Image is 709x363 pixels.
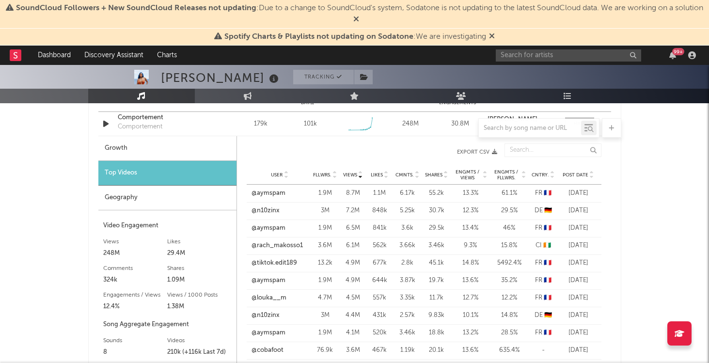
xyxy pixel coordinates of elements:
div: - [531,346,555,355]
div: 11.7k [425,293,449,303]
div: 8 [103,347,168,358]
div: [DATE] [560,346,597,355]
button: Export CSV [256,149,497,155]
a: @n10zinx [252,206,280,216]
span: 🇩🇪 [544,312,552,318]
div: 8.7M [342,189,364,198]
div: 3.46k [425,241,449,251]
div: 644k [369,276,391,285]
div: Engagements / Views [103,289,168,301]
div: 2.8k [395,258,420,268]
div: 99 + [672,48,684,55]
span: Engmts / Views [454,169,482,181]
div: 55.2k [425,189,449,198]
div: 20.1k [425,346,449,355]
span: Cntry. [532,172,549,178]
span: Views [343,172,357,178]
div: 3.66k [395,241,420,251]
div: FR [531,189,555,198]
div: Growth [98,136,236,161]
span: Dismiss [489,33,495,41]
div: 562k [369,241,391,251]
div: 4.9M [342,258,364,268]
div: [DATE] [560,206,597,216]
div: [DATE] [560,276,597,285]
div: Top Videos [98,161,236,186]
a: Comportement [118,113,219,123]
span: SoundCloud Followers + New SoundCloud Releases not updating [16,4,256,12]
div: 3.87k [395,276,420,285]
div: 29.5 % [492,206,526,216]
span: 🇫🇷 [544,295,551,301]
div: 4.7M [313,293,337,303]
span: Engmts / Fllwrs. [492,169,520,181]
div: 12.4% [103,301,168,313]
input: Search by song name or URL [479,125,581,132]
div: 557k [369,293,391,303]
div: 76.9k [313,346,337,355]
div: 1.19k [395,346,420,355]
span: : We are investigating [224,33,486,41]
div: FR [531,258,555,268]
div: 13.6 % [454,346,488,355]
div: 12.7 % [454,293,488,303]
div: 4.1M [342,328,364,338]
div: 13.6 % [454,276,488,285]
div: 19.7k [425,276,449,285]
span: 🇨🇮 [543,242,551,249]
div: Likes [167,236,232,248]
div: 635.4 % [492,346,526,355]
span: : Due to a change to SoundCloud's system, Sodatone is not updating to the latest SoundCloud data.... [16,4,703,12]
a: @tiktok.edit189 [252,258,297,268]
a: @aymspam [252,223,285,233]
button: Tracking [293,70,354,84]
span: Dismiss [353,16,359,24]
div: 1.9M [313,189,337,198]
div: 1.9M [313,223,337,233]
div: 30.7k [425,206,449,216]
div: Sounds [103,335,168,347]
div: 12.3 % [454,206,488,216]
div: Geography [98,186,236,210]
span: User [271,172,283,178]
a: Discovery Assistant [78,46,150,65]
div: CI [531,241,555,251]
div: 61.1 % [492,189,526,198]
div: Views / 1000 Posts [167,289,232,301]
div: 6.1M [342,241,364,251]
div: 848k [369,206,391,216]
div: FR [531,223,555,233]
button: 99+ [669,51,676,59]
div: 29.4M [167,248,232,259]
div: 45.1k [425,258,449,268]
strong: [PERSON_NAME] [488,116,537,123]
div: Shares [167,263,232,274]
div: FR [531,293,555,303]
a: @rach_makosso1 [252,241,303,251]
div: [DATE] [560,328,597,338]
div: 13.2 % [454,328,488,338]
div: Views [103,236,168,248]
div: 10.1 % [454,311,488,320]
span: Spotify Charts & Playlists not updating on Sodatone [224,33,413,41]
div: Videos [167,335,232,347]
div: 1.1M [369,189,391,198]
a: @n10zinx [252,311,280,320]
input: Search... [504,143,601,157]
div: DE [531,311,555,320]
div: 248M [103,248,168,259]
a: @louka__m [252,293,286,303]
div: 3.6k [395,223,420,233]
div: 677k [369,258,391,268]
div: 3.6M [313,241,337,251]
div: [DATE] [560,241,597,251]
div: 1.9M [313,276,337,285]
div: 6.17k [395,189,420,198]
div: 14.8 % [492,311,526,320]
div: 35.2 % [492,276,526,285]
div: 2.57k [395,311,420,320]
div: FR [531,276,555,285]
div: [DATE] [560,258,597,268]
div: 1.9M [313,328,337,338]
div: 3.46k [395,328,420,338]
